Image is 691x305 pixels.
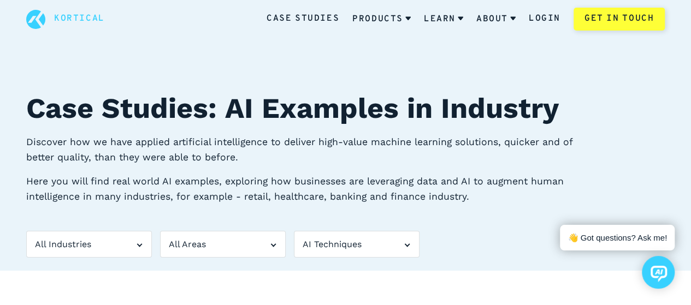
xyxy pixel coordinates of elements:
[574,8,665,31] a: Get in touch
[476,5,516,33] a: About
[529,12,560,26] a: Login
[26,174,601,204] p: Here you will find real world AI examples, exploring how businesses are leveraging data and AI to...
[26,231,152,258] div: All Industries
[352,5,411,33] a: Products
[160,231,286,258] div: All Areas
[26,134,601,165] p: Discover how we have applied artificial intelligence to deliver high-value machine learning solut...
[267,12,339,26] a: Case Studies
[294,231,420,258] div: AI Techniques
[424,5,463,33] a: Learn
[26,87,665,130] h1: Case Studies: AI Examples in Industry
[54,12,105,26] a: Kortical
